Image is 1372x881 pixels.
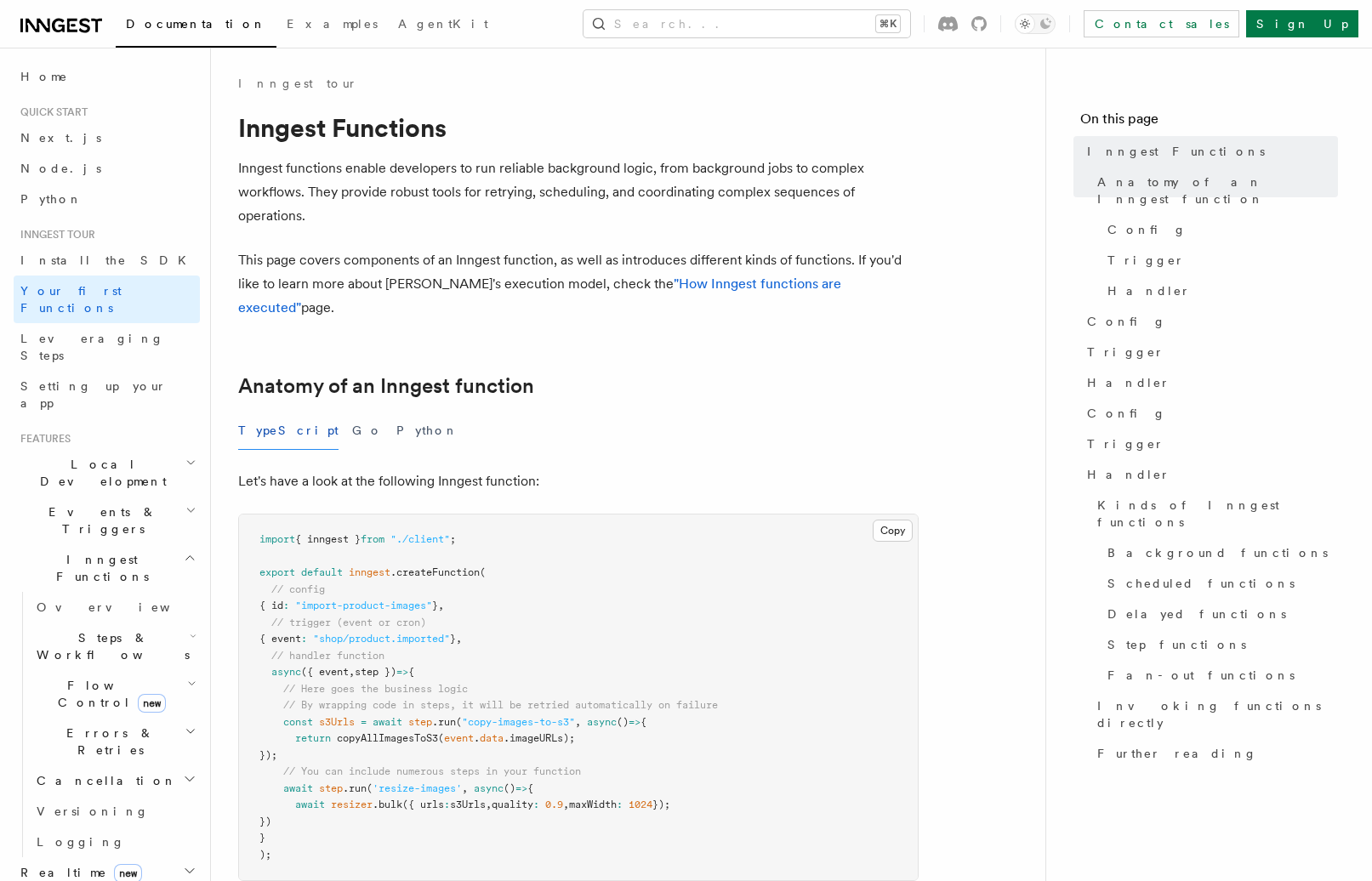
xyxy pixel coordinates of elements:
[37,835,125,849] span: Logging
[1080,136,1338,167] a: Inngest Functions
[1080,306,1338,337] a: Config
[295,732,331,744] span: return
[873,520,913,542] button: Copy
[1101,214,1338,245] a: Config
[450,633,456,645] span: }
[14,61,200,92] a: Home
[283,683,468,695] span: // Here goes the business logic
[238,156,919,228] p: Inngest functions enable developers to run reliable background logic, from background jobs to com...
[398,17,488,31] span: AgentKit
[283,782,313,794] span: await
[271,583,325,595] span: // config
[238,248,919,320] p: This page covers components of an Inngest function, as well as introduces different kinds of func...
[1107,575,1295,592] span: Scheduled functions
[1101,599,1338,629] a: Delayed functions
[1101,568,1338,599] a: Scheduled functions
[30,765,200,796] button: Cancellation
[1107,282,1191,299] span: Handler
[1107,605,1286,622] span: Delayed functions
[301,566,343,578] span: default
[116,5,276,48] a: Documentation
[1107,221,1187,238] span: Config
[313,633,450,645] span: "shop/product.imported"
[1097,745,1257,762] span: Further reading
[1080,337,1338,367] a: Trigger
[271,666,301,678] span: async
[361,716,367,728] span: =
[20,192,83,206] span: Python
[575,716,581,728] span: ,
[373,716,402,728] span: await
[1087,374,1170,391] span: Handler
[474,732,480,744] span: .
[1101,245,1338,276] a: Trigger
[587,716,617,728] span: async
[14,497,200,544] button: Events & Triggers
[456,633,462,645] span: ,
[373,782,462,794] span: 'resize-images'
[319,782,343,794] span: step
[14,105,88,119] span: Quick start
[373,799,402,810] span: .bulk
[37,804,149,818] span: Versioning
[30,629,190,663] span: Steps & Workflows
[14,323,200,371] a: Leveraging Steps
[396,666,408,678] span: =>
[527,782,533,794] span: {
[283,699,718,711] span: // By wrapping code in steps, it will be retried automatically on failure
[259,849,271,861] span: );
[504,782,515,794] span: ()
[319,716,355,728] span: s3Urls
[287,17,378,31] span: Examples
[238,75,357,92] a: Inngest tour
[1084,10,1239,37] a: Contact sales
[14,592,200,857] div: Inngest Functions
[1080,429,1338,459] a: Trigger
[1107,636,1246,653] span: Step functions
[259,533,295,545] span: import
[20,253,196,267] span: Install the SDK
[408,666,414,678] span: {
[1087,405,1166,422] span: Config
[14,371,200,418] a: Setting up your app
[444,799,450,810] span: :
[259,749,277,761] span: });
[349,566,390,578] span: inngest
[259,816,271,827] span: })
[20,284,122,315] span: Your first Functions
[432,600,438,611] span: }
[402,799,444,810] span: ({ urls
[438,732,444,744] span: (
[480,732,504,744] span: data
[876,15,900,32] kbd: ⌘K
[14,228,95,242] span: Inngest tour
[37,600,212,614] span: Overview
[396,412,458,450] button: Python
[1080,109,1338,136] h4: On this page
[14,276,200,323] a: Your first Functions
[14,551,184,585] span: Inngest Functions
[30,718,200,765] button: Errors & Retries
[629,716,640,728] span: =>
[1087,143,1265,160] span: Inngest Functions
[30,725,185,759] span: Errors & Retries
[486,799,492,810] span: ,
[450,533,456,545] span: ;
[390,533,450,545] span: "./client"
[438,600,444,611] span: ,
[1080,398,1338,429] a: Config
[295,533,361,545] span: { inngest }
[283,765,581,777] span: // You can include numerous steps in your function
[355,666,396,678] span: step })
[271,650,384,662] span: // handler function
[1107,544,1328,561] span: Background functions
[14,432,71,446] span: Features
[259,633,301,645] span: { event
[432,716,456,728] span: .run
[14,544,200,592] button: Inngest Functions
[1107,252,1185,269] span: Trigger
[450,799,486,810] span: s3Urls
[390,566,480,578] span: .createFunction
[30,677,187,711] span: Flow Control
[14,122,200,153] a: Next.js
